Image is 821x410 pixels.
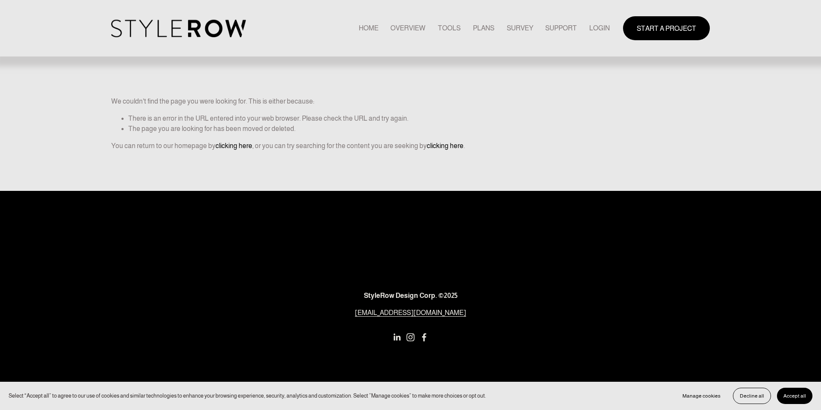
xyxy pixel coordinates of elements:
a: LinkedIn [393,333,401,342]
a: LOGIN [589,22,610,34]
button: Decline all [733,388,771,404]
button: Manage cookies [676,388,727,404]
a: HOME [359,22,378,34]
img: StyleRow [111,20,246,37]
a: clicking here [427,142,464,149]
a: OVERVIEW [390,22,425,34]
p: We couldn't find the page you were looking for. This is either because: [111,63,710,107]
li: The page you are looking for has been moved or deleted. [128,124,710,134]
span: Accept all [783,393,806,399]
a: clicking here [216,142,252,149]
span: Manage cookies [682,393,721,399]
p: You can return to our homepage by , or you can try searching for the content you are seeking by . [111,141,710,151]
a: SURVEY [507,22,533,34]
strong: StyleRow Design Corp. ©2025 [364,292,458,299]
p: Select “Accept all” to agree to our use of cookies and similar technologies to enhance your brows... [9,392,486,400]
span: SUPPORT [545,23,577,33]
a: Instagram [406,333,415,342]
a: [EMAIL_ADDRESS][DOMAIN_NAME] [355,308,466,318]
a: TOOLS [438,22,461,34]
a: Facebook [420,333,428,342]
a: PLANS [473,22,494,34]
button: Accept all [777,388,812,404]
span: Decline all [740,393,764,399]
li: There is an error in the URL entered into your web browser. Please check the URL and try again. [128,113,710,124]
a: folder dropdown [545,22,577,34]
a: START A PROJECT [623,16,710,40]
